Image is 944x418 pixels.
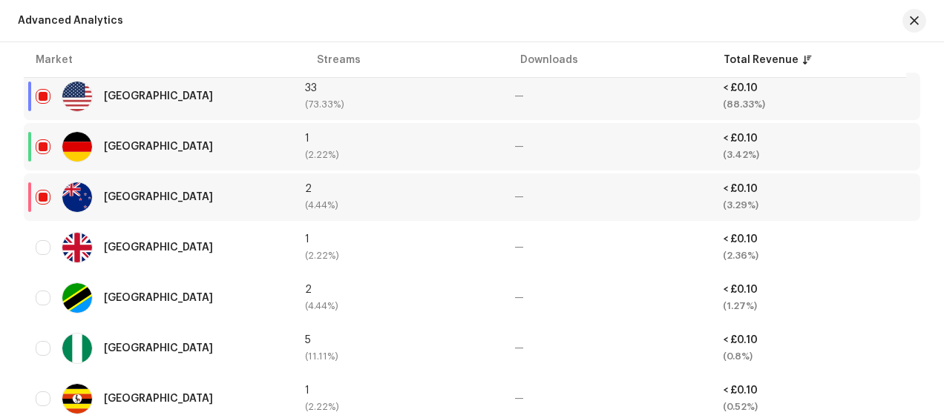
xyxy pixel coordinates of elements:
div: 1 [305,385,491,396]
div: 5 [305,335,491,345]
div: < £0.10 [723,133,908,144]
div: 33 [305,83,491,93]
div: (73.33%) [305,99,491,110]
div: — [514,242,700,253]
div: 2 [305,285,491,295]
div: (11.11%) [305,351,491,362]
div: (4.44%) [305,301,491,311]
div: < £0.10 [723,184,908,194]
div: (0.52%) [723,402,908,412]
div: (2.22%) [305,402,491,412]
div: (2.22%) [305,150,491,160]
div: (88.33%) [723,99,908,110]
div: — [514,394,700,404]
div: (2.36%) [723,251,908,261]
div: < £0.10 [723,385,908,396]
div: (2.22%) [305,251,491,261]
div: (1.27%) [723,301,908,311]
div: < £0.10 [723,335,908,345]
div: — [514,343,700,354]
div: < £0.10 [723,285,908,295]
div: (3.29%) [723,200,908,210]
div: < £0.10 [723,234,908,245]
div: 1 [305,234,491,245]
div: — [514,142,700,152]
div: (4.44%) [305,200,491,210]
div: (0.8%) [723,351,908,362]
div: 1 [305,133,491,144]
div: (3.42%) [723,150,908,160]
div: — [514,91,700,102]
div: 2 [305,184,491,194]
div: — [514,192,700,202]
div: < £0.10 [723,83,908,93]
div: — [514,293,700,303]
